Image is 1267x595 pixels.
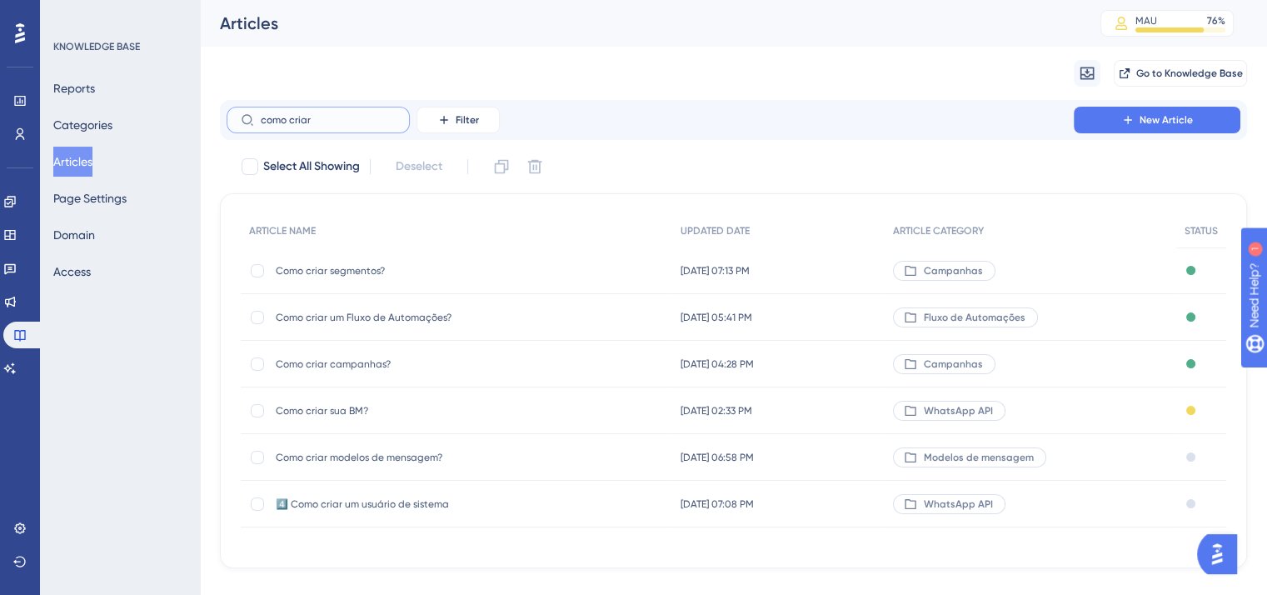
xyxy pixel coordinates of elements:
span: WhatsApp API [924,497,993,511]
span: Como criar modelos de mensagem? [276,451,542,464]
span: [DATE] 07:13 PM [681,264,750,277]
button: Articles [53,147,92,177]
span: Filter [456,113,479,127]
button: Reports [53,73,95,103]
span: Como criar segmentos? [276,264,542,277]
span: Como criar sua BM? [276,404,542,417]
button: Deselect [381,152,457,182]
button: Page Settings [53,183,127,213]
span: Need Help? [39,4,104,24]
button: New Article [1074,107,1240,133]
span: [DATE] 02:33 PM [681,404,752,417]
span: [DATE] 04:28 PM [681,357,754,371]
span: ARTICLE NAME [249,224,316,237]
div: KNOWLEDGE BASE [53,40,140,53]
span: Como criar um Fluxo de Automações? [276,311,542,324]
input: Search [261,114,396,126]
div: MAU [1135,14,1157,27]
span: New Article [1140,113,1193,127]
span: UPDATED DATE [681,224,750,237]
button: Categories [53,110,112,140]
span: Fluxo de Automações [924,311,1025,324]
span: Go to Knowledge Base [1136,67,1243,80]
span: ARTICLE CATEGORY [893,224,984,237]
div: Articles [220,12,1059,35]
span: Como criar campanhas? [276,357,542,371]
span: 4️⃣ Como criar um usuário de sistema [276,497,542,511]
span: Campanhas [924,264,983,277]
span: STATUS [1185,224,1218,237]
button: Domain [53,220,95,250]
span: Campanhas [924,357,983,371]
div: 76 % [1207,14,1225,27]
span: Select All Showing [263,157,360,177]
button: Go to Knowledge Base [1114,60,1247,87]
span: Deselect [396,157,442,177]
span: [DATE] 05:41 PM [681,311,752,324]
span: WhatsApp API [924,404,993,417]
div: 1 [116,8,121,22]
span: [DATE] 07:08 PM [681,497,754,511]
button: Access [53,257,91,287]
span: [DATE] 06:58 PM [681,451,754,464]
button: Filter [417,107,500,133]
span: Modelos de mensagem [924,451,1034,464]
iframe: UserGuiding AI Assistant Launcher [1197,529,1247,579]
